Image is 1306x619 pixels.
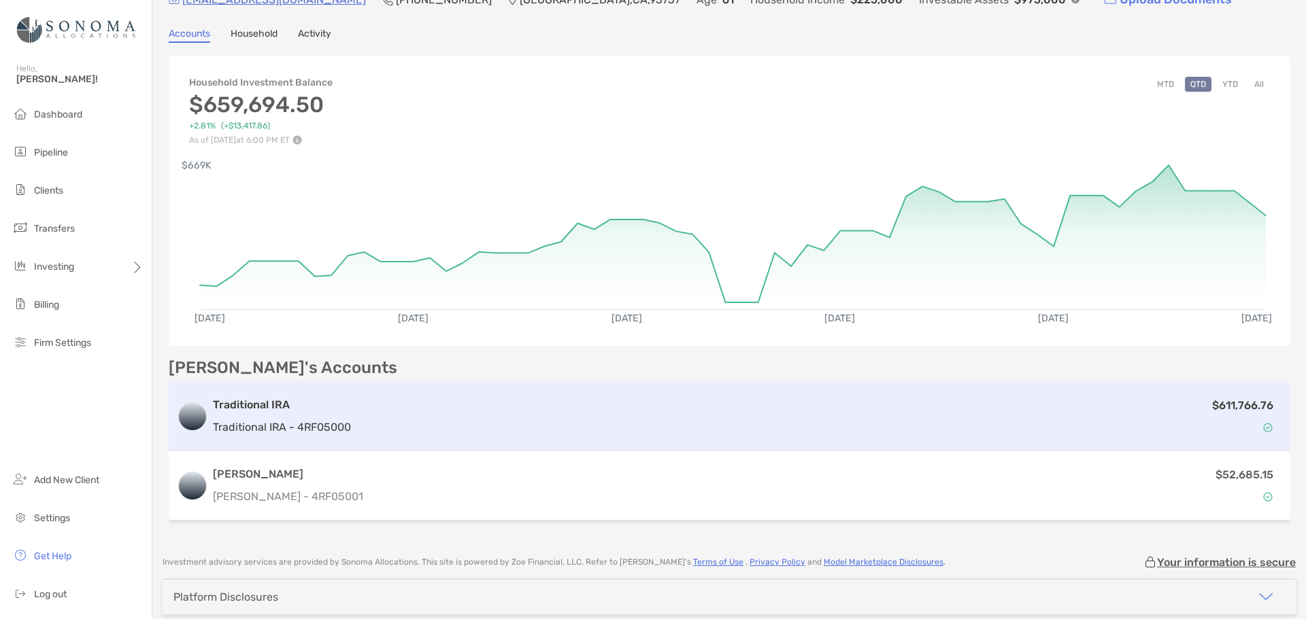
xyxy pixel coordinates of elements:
p: $52,685.15 [1216,466,1273,483]
p: As of [DATE] at 6:00 PM ET [189,135,333,145]
img: logout icon [12,585,29,601]
a: Activity [298,28,331,43]
span: Firm Settings [34,337,91,349]
img: investing icon [12,258,29,274]
img: Account Status icon [1263,423,1273,432]
text: [DATE] [398,313,429,324]
span: ( +$13,417.86 ) [221,121,270,131]
h3: Traditional IRA [213,397,351,413]
button: MTD [1152,77,1179,92]
div: Platform Disclosures [173,590,278,603]
p: [PERSON_NAME] - 4RF05001 [213,488,363,505]
button: YTD [1217,77,1243,92]
a: Household [231,28,278,43]
p: $611,766.76 [1212,397,1273,414]
img: clients icon [12,181,29,198]
img: Performance Info [292,135,302,145]
p: [PERSON_NAME]'s Accounts [169,359,397,376]
span: Billing [34,299,59,311]
p: Traditional IRA - 4RF05000 [213,419,351,436]
span: Settings [34,512,70,524]
text: [DATE] [195,313,225,324]
img: transfers icon [12,219,29,236]
h4: Household Investment Balance [189,77,333,88]
img: add_new_client icon [12,471,29,487]
img: settings icon [12,509,29,525]
span: Get Help [34,550,71,562]
p: Investment advisory services are provided by Sonoma Allocations . This site is powered by Zoe Fin... [163,557,945,567]
img: billing icon [12,296,29,312]
span: Pipeline [34,147,68,158]
a: Privacy Policy [750,557,805,567]
span: Dashboard [34,109,82,120]
h3: $659,694.50 [189,92,333,118]
span: Log out [34,588,67,600]
span: [PERSON_NAME]! [16,73,144,85]
img: logo account [179,472,206,499]
a: Accounts [169,28,210,43]
h3: [PERSON_NAME] [213,466,363,482]
img: dashboard icon [12,105,29,122]
a: Model Marketplace Disclosures [824,557,943,567]
text: [DATE] [612,313,642,324]
a: Terms of Use [693,557,743,567]
button: All [1249,77,1269,92]
span: Add New Client [34,474,99,486]
text: $669K [182,160,212,171]
img: icon arrow [1258,588,1274,605]
img: Account Status icon [1263,492,1273,501]
span: Transfers [34,223,75,234]
img: Zoe Logo [16,5,135,54]
img: firm-settings icon [12,334,29,350]
img: get-help icon [12,547,29,563]
text: [DATE] [824,313,855,324]
span: Clients [34,185,63,196]
text: [DATE] [1038,313,1069,324]
p: Your information is secure [1157,556,1296,569]
img: logo account [179,403,206,430]
span: Investing [34,261,74,272]
button: QTD [1185,77,1211,92]
span: +2.81% [189,121,216,131]
img: pipeline icon [12,143,29,160]
text: [DATE] [1241,313,1272,324]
